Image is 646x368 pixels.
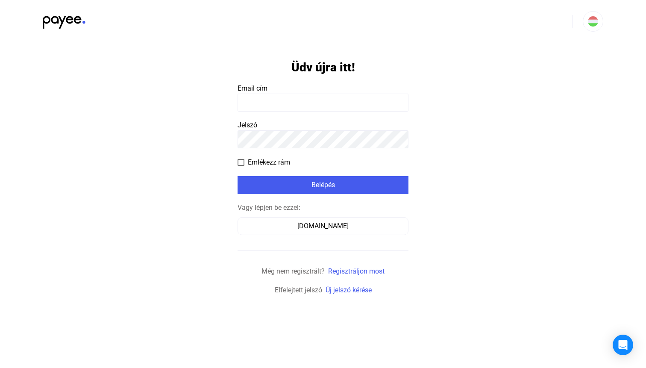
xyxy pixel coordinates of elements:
[238,176,408,194] button: Belépés
[291,60,355,75] h1: Üdv újra itt!
[241,221,405,231] div: [DOMAIN_NAME]
[238,84,267,92] span: Email cím
[613,335,633,355] div: Open Intercom Messenger
[240,180,406,190] div: Belépés
[328,267,385,275] a: Regisztráljon most
[238,203,408,213] div: Vagy lépjen be ezzel:
[238,222,408,230] a: [DOMAIN_NAME]
[588,16,598,26] img: HU
[238,121,257,129] span: Jelszó
[275,286,322,294] span: Elfelejtett jelszó
[238,217,408,235] button: [DOMAIN_NAME]
[43,11,85,29] img: black-payee-blue-dot.svg
[248,157,290,168] span: Emlékezz rám
[326,286,372,294] a: Új jelszó kérése
[261,267,325,275] span: Még nem regisztrált?
[583,11,603,32] button: HU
